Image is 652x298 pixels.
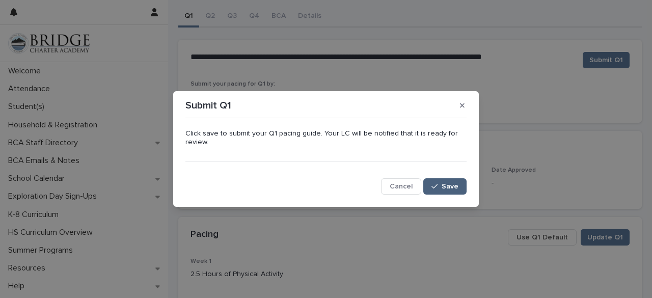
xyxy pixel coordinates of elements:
[185,99,231,112] p: Submit Q1
[423,178,467,195] button: Save
[390,183,413,190] span: Cancel
[185,129,467,147] p: Click save to submit your Q1 pacing guide. Your LC will be notified that it is ready for review.
[381,178,421,195] button: Cancel
[442,183,458,190] span: Save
